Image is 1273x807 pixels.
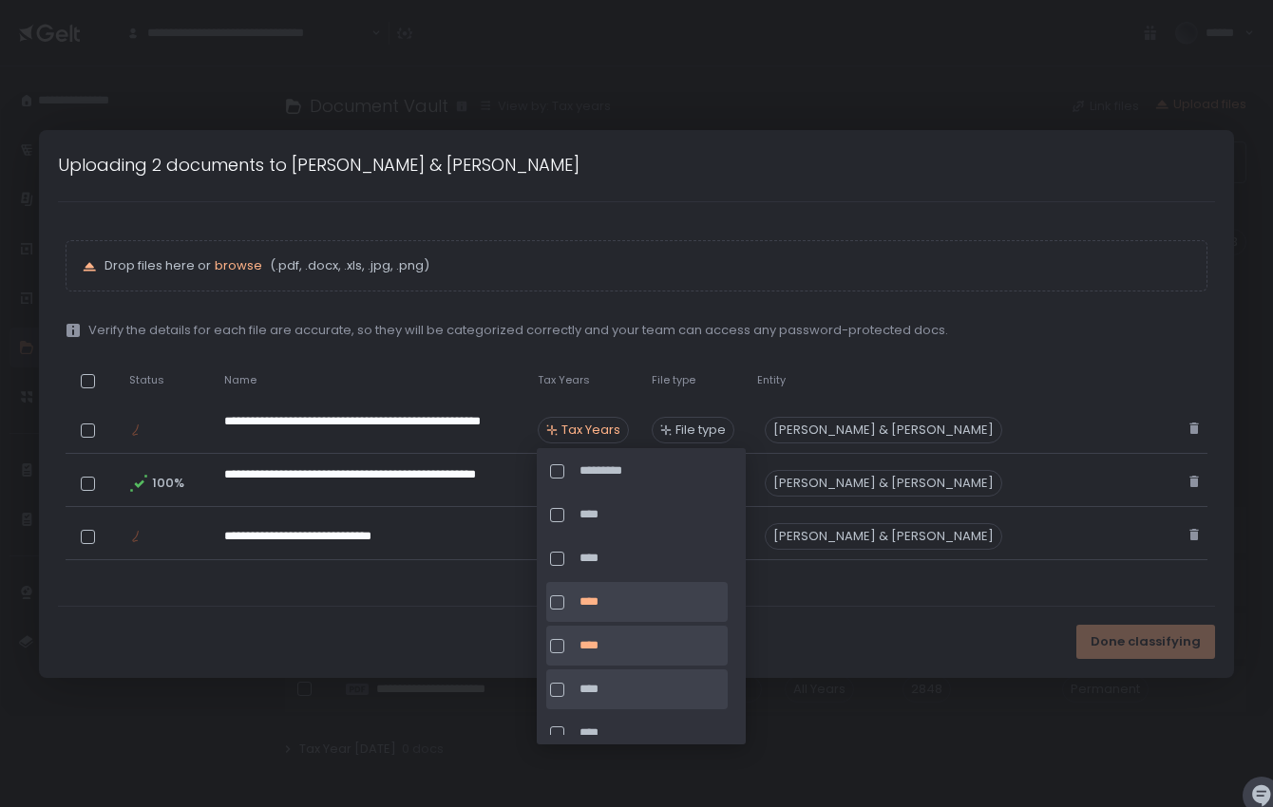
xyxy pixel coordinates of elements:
[765,417,1002,443] div: [PERSON_NAME] & [PERSON_NAME]
[224,373,256,387] span: Name
[152,475,182,492] span: 100%
[215,257,262,274] button: browse
[129,373,164,387] span: Status
[58,152,579,178] h1: Uploading 2 documents to [PERSON_NAME] & [PERSON_NAME]
[765,523,1002,550] div: [PERSON_NAME] & [PERSON_NAME]
[765,470,1002,497] div: [PERSON_NAME] & [PERSON_NAME]
[104,257,1191,274] p: Drop files here or
[266,257,429,274] span: (.pdf, .docx, .xls, .jpg, .png)
[538,373,590,387] span: Tax Years
[652,373,695,387] span: File type
[88,322,948,339] span: Verify the details for each file are accurate, so they will be categorized correctly and your tea...
[757,373,786,387] span: Entity
[675,422,726,439] span: File type
[215,256,262,274] span: browse
[561,422,620,439] span: Tax Years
